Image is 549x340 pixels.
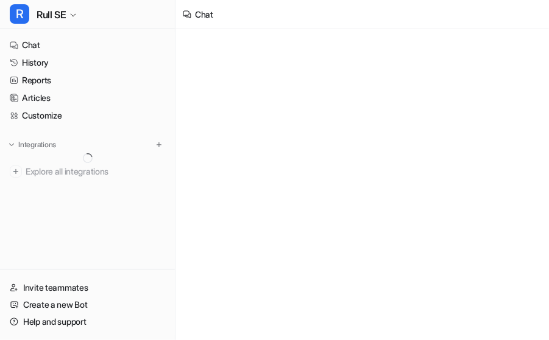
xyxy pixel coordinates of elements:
[18,140,56,150] p: Integrations
[5,163,170,180] a: Explore all integrations
[7,141,16,149] img: expand menu
[155,141,163,149] img: menu_add.svg
[26,162,165,181] span: Explore all integrations
[5,36,170,54] a: Chat
[5,72,170,89] a: Reports
[10,165,22,178] img: explore all integrations
[5,107,170,124] a: Customize
[5,313,170,330] a: Help and support
[195,8,213,21] div: Chat
[5,139,60,151] button: Integrations
[5,296,170,313] a: Create a new Bot
[5,279,170,296] a: Invite teammates
[10,4,29,24] span: R
[37,6,66,23] span: Rull SE
[5,54,170,71] a: History
[5,89,170,106] a: Articles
